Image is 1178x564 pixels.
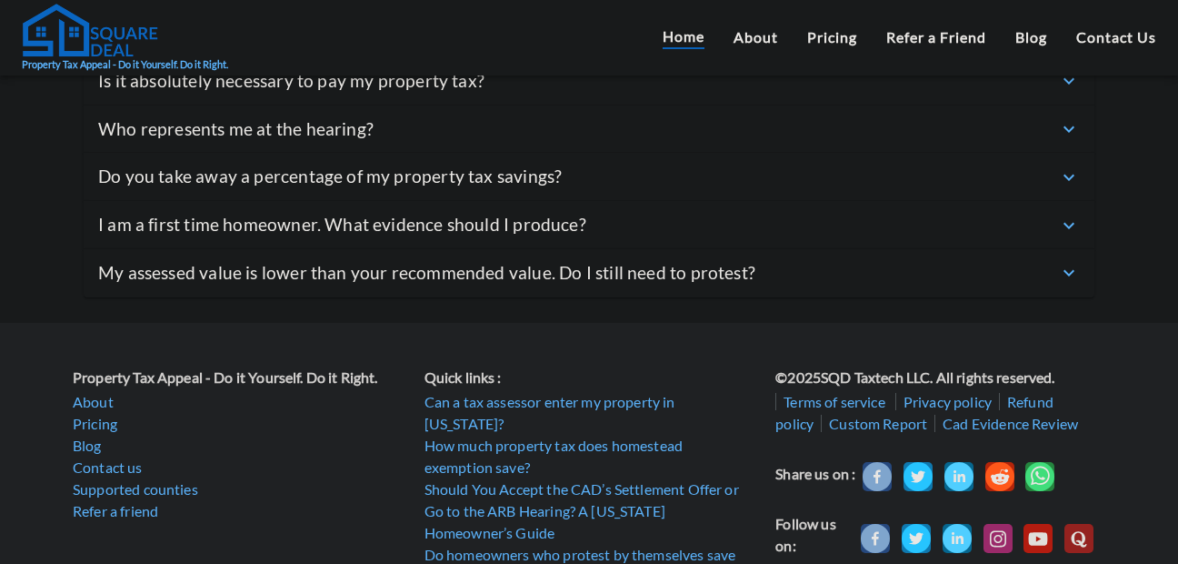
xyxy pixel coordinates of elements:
[1064,524,1093,553] a: .
[98,116,374,143] p: Who represents me at the hearing?
[84,201,1094,249] div: I am a first time homeowner. What evidence should I produce?
[775,515,835,554] b: Follow us on:
[861,524,890,553] a: .
[424,391,754,435] a: Can a tax assessor enter my property in [US_STATE]?
[73,391,403,413] a: About
[663,25,704,49] a: Home
[943,524,972,553] a: .
[1023,524,1053,553] a: .
[985,462,1014,491] button: reddit
[775,368,1054,386] b: © 2025 SQD Taxtech LLC. All rights reserved.
[98,68,484,95] p: Is it absolutely necessary to pay my property tax?
[73,368,378,386] b: Property Tax Appeal - Do it Yourself. Do it Right.
[902,524,931,553] a: .
[775,393,1053,432] a: Refund policy
[863,462,892,491] button: facebook
[73,435,403,457] a: Blog
[775,465,855,482] b: Share us on :
[73,413,403,435] a: Pricing
[98,212,586,238] p: I am a first time homeowner. What evidence should I produce?
[734,26,778,48] a: About
[944,462,973,491] button: linkedin
[98,260,755,287] p: My assessed value is lower than your recommended value. Do I still need to protest?
[73,457,403,478] a: Contact us
[775,393,892,410] a: Terms of service
[983,524,1013,553] a: .
[73,500,403,522] a: Refer a friend
[807,26,857,48] a: Pricing
[1076,26,1156,48] a: Contact Us
[903,462,933,491] button: twitter
[821,415,934,432] a: Custom Report
[22,3,158,57] img: Square Deal
[934,415,1085,432] a: Cad Evidence Review
[84,249,1094,297] div: My assessed value is lower than your recommended value. Do I still need to protest?
[424,478,754,544] a: Should You Accept the CAD’s Settlement Offer or Go to the ARB Hearing? A [US_STATE] Homeowner’s G...
[1015,26,1047,48] a: Blog
[84,106,1094,154] div: Who represents me at the hearing?
[22,3,228,73] a: Property Tax Appeal - Do it Yourself. Do it Right.
[84,57,1094,106] div: Is it absolutely necessary to pay my property tax?
[1025,462,1054,491] button: whatsapp
[424,435,754,478] a: How much property tax does homestead exemption save?
[886,26,986,48] a: Refer a Friend
[895,393,999,410] a: Privacy policy
[98,164,562,190] p: Do you take away a percentage of my property tax savings?
[424,368,502,386] b: Quick links :
[84,153,1094,201] div: Do you take away a percentage of my property tax savings?
[73,478,403,500] a: Supported counties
